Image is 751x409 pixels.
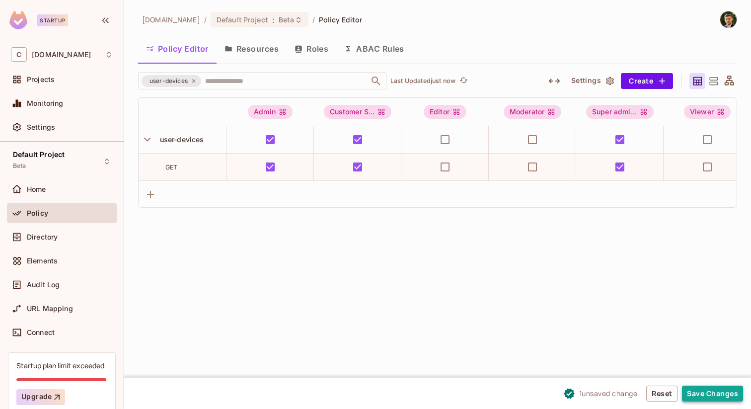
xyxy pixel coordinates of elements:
[27,305,73,313] span: URL Mapping
[504,105,561,119] div: Moderator
[579,388,638,399] span: 1 unsaved change
[27,233,58,241] span: Directory
[279,15,295,24] span: Beta
[272,16,275,24] span: :
[248,105,293,119] div: Admin
[567,73,617,89] button: Settings
[16,389,65,405] button: Upgrade
[13,151,65,159] span: Default Project
[11,47,27,62] span: C
[424,105,466,119] div: Editor
[324,105,392,119] div: Customer S...
[27,99,64,107] span: Monitoring
[204,15,207,24] li: /
[144,76,194,86] span: user-devices
[217,36,287,61] button: Resources
[156,135,204,144] span: user-devices
[684,105,731,119] div: Viewer
[9,11,27,29] img: SReyMgAAAABJRU5ErkJggg==
[455,75,469,87] span: Refresh is not available in edit mode.
[217,15,268,24] span: Default Project
[37,14,68,26] div: Startup
[720,11,737,28] img: Arsen Avagyan
[682,386,743,402] button: Save Changes
[457,75,469,87] button: refresh
[586,105,654,119] span: Super admin
[13,162,26,170] span: Beta
[142,75,201,87] div: user-devices
[27,328,55,336] span: Connect
[27,185,46,193] span: Home
[369,74,383,88] button: Open
[27,209,48,217] span: Policy
[586,105,654,119] div: Super admi...
[324,105,392,119] span: Customer Support
[621,73,673,89] button: Create
[165,164,177,171] span: GET
[319,15,363,24] span: Policy Editor
[27,281,60,289] span: Audit Log
[646,386,678,402] button: Reset
[390,77,455,85] p: Last Updated just now
[27,76,55,83] span: Projects
[27,257,58,265] span: Elements
[27,123,55,131] span: Settings
[32,51,91,59] span: Workspace: chalkboard.io
[287,36,336,61] button: Roles
[459,76,468,86] span: refresh
[336,36,412,61] button: ABAC Rules
[16,361,104,370] div: Startup plan limit exceeded
[142,15,200,24] span: the active workspace
[312,15,315,24] li: /
[138,36,217,61] button: Policy Editor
